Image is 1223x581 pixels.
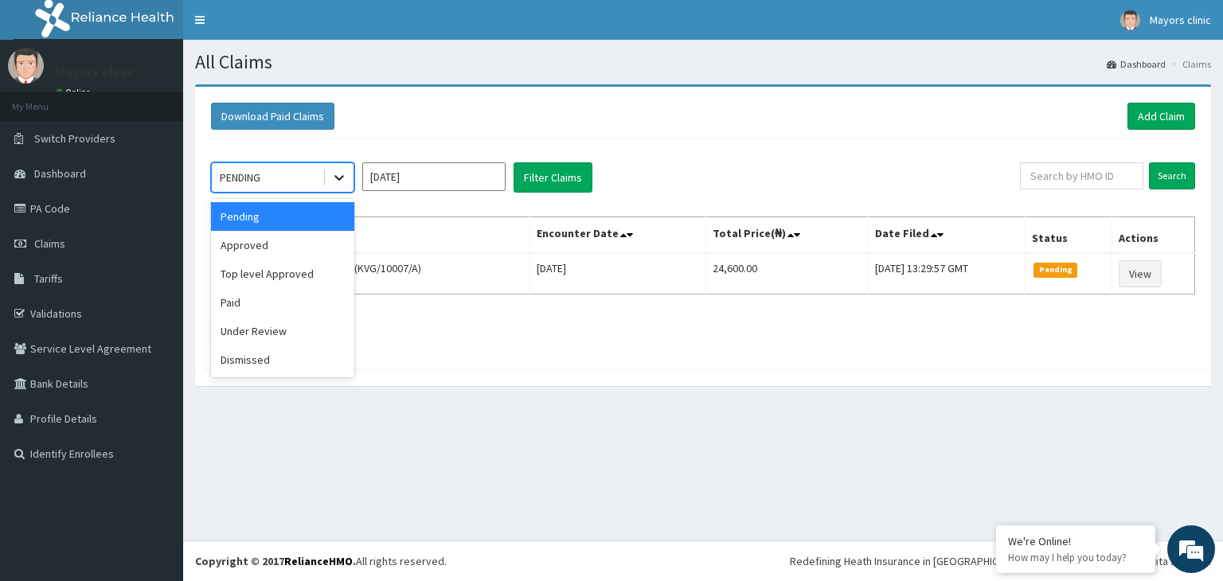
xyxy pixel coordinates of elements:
[34,236,65,251] span: Claims
[1033,263,1077,277] span: Pending
[705,217,868,254] th: Total Price(₦)
[1008,551,1143,564] p: How may I help you today?
[1149,162,1195,189] input: Search
[362,162,506,191] input: Select Month and Year
[1127,103,1195,130] a: Add Claim
[183,540,1223,581] footer: All rights reserved.
[1119,260,1162,287] a: View
[212,217,530,254] th: Name
[705,253,868,294] td: 24,600.00
[869,253,1026,294] td: [DATE] 13:29:57 GMT
[869,217,1026,254] th: Date Filed
[1112,217,1194,254] th: Actions
[211,103,334,130] button: Download Paid Claims
[530,217,706,254] th: Encounter Date
[8,48,44,84] img: User Image
[211,231,354,259] div: Approved
[34,271,63,286] span: Tariffs
[195,52,1211,72] h1: All Claims
[1008,534,1143,548] div: We're Online!
[34,131,115,146] span: Switch Providers
[195,554,356,568] strong: Copyright © 2017 .
[790,553,1211,569] div: Redefining Heath Insurance in [GEOGRAPHIC_DATA] using Telemedicine and Data Science!
[211,317,354,345] div: Under Review
[211,259,354,288] div: Top level Approved
[211,345,354,374] div: Dismissed
[220,170,260,185] div: PENDING
[56,87,94,98] a: Online
[530,253,706,294] td: [DATE]
[1120,10,1140,30] img: User Image
[1107,57,1166,71] a: Dashboard
[1150,13,1211,27] span: Mayors clinic
[1020,162,1143,189] input: Search by HMO ID
[34,166,86,181] span: Dashboard
[1026,217,1112,254] th: Status
[284,554,353,568] a: RelianceHMO
[56,64,135,79] p: Mayors clinic
[212,253,530,294] td: [PERSON_NAME] OPARAOGU (KVG/10007/A)
[514,162,592,193] button: Filter Claims
[211,288,354,317] div: Paid
[211,202,354,231] div: Pending
[1167,57,1211,71] li: Claims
